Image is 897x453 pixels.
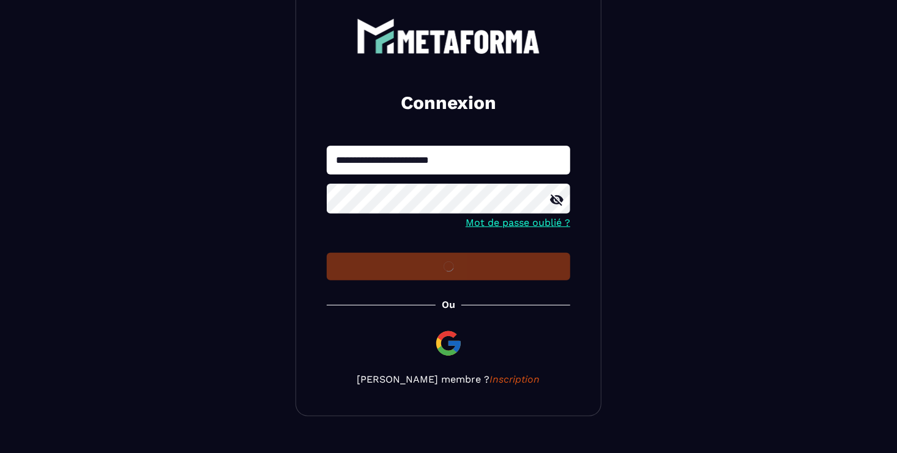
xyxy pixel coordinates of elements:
[490,373,540,385] a: Inscription
[434,329,463,358] img: google
[466,217,570,228] a: Mot de passe oublié ?
[341,91,556,115] h2: Connexion
[327,373,570,385] p: [PERSON_NAME] membre ?
[442,299,455,310] p: Ou
[327,18,570,54] a: logo
[357,18,540,54] img: logo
